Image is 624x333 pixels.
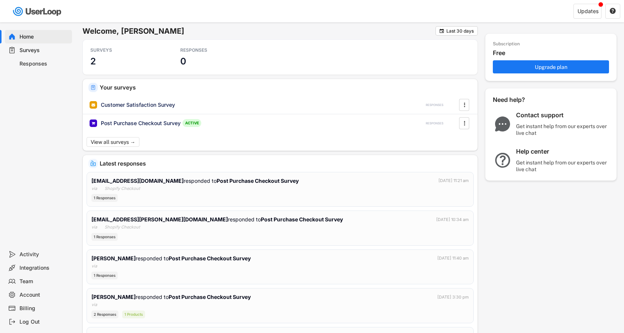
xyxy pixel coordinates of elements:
div: Need help? [493,96,545,104]
div: SURVEYS [90,47,158,53]
strong: [EMAIL_ADDRESS][PERSON_NAME][DOMAIN_NAME] [91,216,228,222]
img: IncomingMajor.svg [90,161,96,166]
div: 1 Responses [91,194,118,202]
div: via [91,263,97,269]
text:  [440,28,444,34]
div: [DATE] 11:40 am [437,255,469,261]
div: Responses [19,60,69,67]
div: 1 Responses [91,233,118,241]
div: Billing [19,305,69,312]
text:  [464,119,465,127]
div: Team [19,278,69,285]
div: Last 30 days [446,29,474,33]
img: yH5BAEAAAAALAAAAAABAAEAAAIBRAA7 [99,225,103,230]
text:  [464,101,465,109]
button: View all surveys → [87,137,139,147]
div: Updates [578,9,599,14]
div: Log Out [19,318,69,326]
img: QuestionMarkInverseMajor.svg [493,153,512,168]
div: 1 Responses [91,272,118,279]
div: Home [19,33,69,40]
div: Account [19,291,69,299]
strong: [PERSON_NAME] [91,255,136,261]
strong: Post Purchase Checkout Survey [261,216,343,222]
text:  [610,7,616,14]
div: RESPONSES [426,103,443,107]
div: Shopify Checkout [105,224,140,230]
div: Shopify Checkout [105,185,140,192]
strong: Post Purchase Checkout Survey [217,178,299,184]
div: Subscription [493,41,520,47]
strong: [EMAIL_ADDRESS][DOMAIN_NAME] [91,178,184,184]
div: Customer Satisfaction Survey [101,101,175,109]
div: Integrations [19,264,69,272]
div: Surveys [19,47,69,54]
div: ACTIVE [183,119,201,127]
button:  [461,118,468,129]
div: Help center [516,148,610,155]
div: responded to [91,215,343,223]
img: ChatMajor.svg [493,116,512,131]
div: Latest responses [100,161,472,166]
div: RESPONSES [426,121,443,125]
div: [DATE] 11:21 am [438,178,469,184]
div: Post Purchase Checkout Survey [101,119,181,127]
div: via [91,224,97,230]
div: [DATE] 10:34 am [436,217,469,223]
h3: 0 [180,55,186,67]
div: Contact support [516,111,610,119]
div: via [91,302,97,308]
div: RESPONSES [180,47,248,53]
strong: Post Purchase Checkout Survey [169,255,251,261]
div: Activity [19,251,69,258]
strong: Post Purchase Checkout Survey [169,294,251,300]
div: Free [493,49,613,57]
div: Get instant help from our experts over live chat [516,123,610,136]
div: [DATE] 3:30 pm [437,294,469,300]
div: 2 Responses [91,311,118,318]
button:  [461,99,468,111]
div: Get instant help from our experts over live chat [516,159,610,173]
div: responded to [91,293,252,301]
div: Your surveys [100,85,472,90]
img: yH5BAEAAAAALAAAAAABAAEAAAIBRAA7 [99,186,103,191]
button:  [439,28,444,34]
div: via [91,185,97,192]
div: 1 Products [122,311,145,318]
div: responded to [91,177,299,185]
h3: 2 [90,55,96,67]
h6: Welcome, [PERSON_NAME] [82,26,435,36]
strong: [PERSON_NAME] [91,294,136,300]
img: userloop-logo-01.svg [11,4,64,19]
button:  [609,8,616,15]
button: Upgrade plan [493,60,609,73]
div: responded to [91,254,252,262]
